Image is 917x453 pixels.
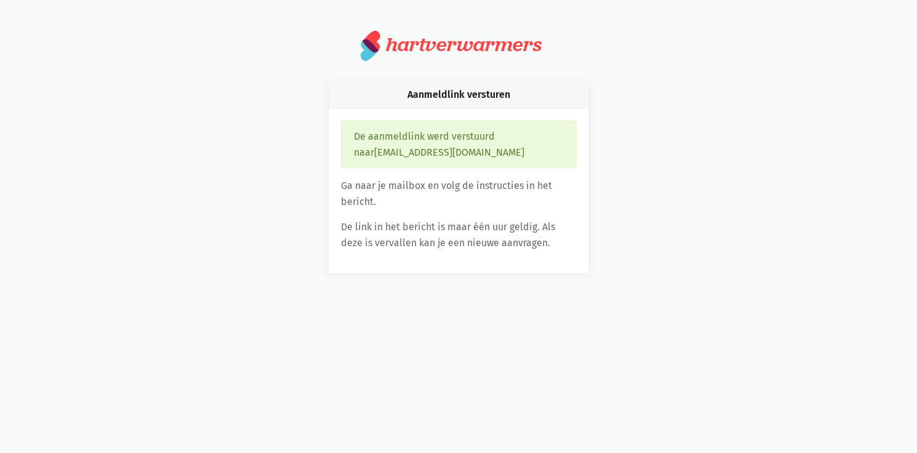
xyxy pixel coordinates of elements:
p: De link in het bericht is maar één uur geldig. Als deze is vervallen kan je een nieuwe aanvragen. [341,219,577,251]
img: logo.svg [361,30,381,62]
p: Ga naar je mailbox en volg de instructies in het bericht. [341,178,577,209]
div: hartverwarmers [386,33,542,56]
div: De aanmeldlink werd verstuurd naar [EMAIL_ADDRESS][DOMAIN_NAME] [341,121,577,168]
div: Aanmeldlink versturen [329,82,589,108]
a: hartverwarmers [361,30,556,62]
